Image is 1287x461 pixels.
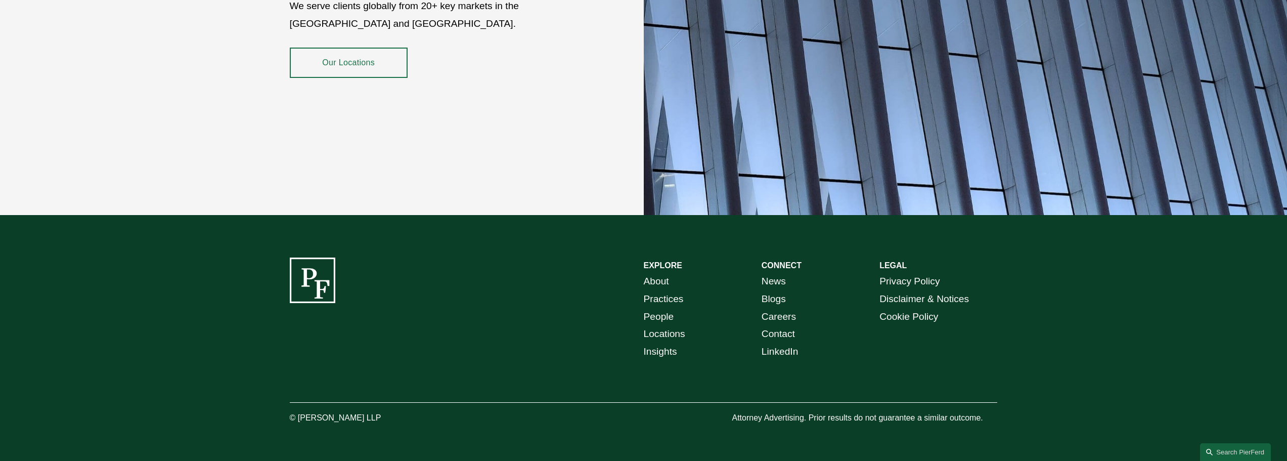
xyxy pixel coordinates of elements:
a: Locations [644,325,685,343]
a: Insights [644,343,677,361]
a: Privacy Policy [879,273,940,290]
a: Blogs [762,290,786,308]
a: News [762,273,786,290]
a: Practices [644,290,684,308]
a: Our Locations [290,48,408,78]
strong: LEGAL [879,261,907,270]
a: Search this site [1200,443,1271,461]
a: About [644,273,669,290]
p: © [PERSON_NAME] LLP [290,411,437,426]
a: LinkedIn [762,343,798,361]
p: Attorney Advertising. Prior results do not guarantee a similar outcome. [732,411,997,426]
a: Disclaimer & Notices [879,290,969,308]
strong: EXPLORE [644,261,682,270]
a: Contact [762,325,795,343]
a: Careers [762,308,796,326]
strong: CONNECT [762,261,802,270]
a: Cookie Policy [879,308,938,326]
a: People [644,308,674,326]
